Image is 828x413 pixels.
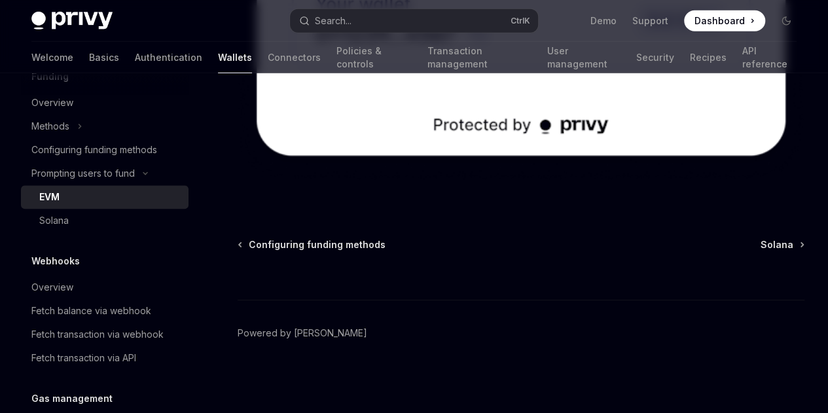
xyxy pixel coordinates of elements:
[427,42,531,73] a: Transaction management
[135,42,202,73] a: Authentication
[218,42,252,73] a: Wallets
[31,42,73,73] a: Welcome
[590,14,617,27] a: Demo
[511,16,530,26] span: Ctrl K
[21,346,189,370] a: Fetch transaction via API
[694,14,745,27] span: Dashboard
[31,253,80,269] h5: Webhooks
[547,42,621,73] a: User management
[39,213,69,228] div: Solana
[39,189,60,205] div: EVM
[31,327,164,342] div: Fetch transaction via webhook
[742,42,797,73] a: API reference
[632,14,668,27] a: Support
[238,327,367,340] a: Powered by [PERSON_NAME]
[31,118,69,134] div: Methods
[336,42,412,73] a: Policies & controls
[31,391,113,406] h5: Gas management
[21,209,189,232] a: Solana
[761,238,803,251] a: Solana
[239,238,386,251] a: Configuring funding methods
[315,13,351,29] div: Search...
[31,279,73,295] div: Overview
[689,42,726,73] a: Recipes
[89,42,119,73] a: Basics
[268,42,321,73] a: Connectors
[31,166,135,181] div: Prompting users to fund
[31,303,151,319] div: Fetch balance via webhook
[636,42,674,73] a: Security
[249,238,386,251] span: Configuring funding methods
[21,185,189,209] a: EVM
[21,91,189,115] a: Overview
[21,138,189,162] a: Configuring funding methods
[776,10,797,31] button: Toggle dark mode
[31,95,73,111] div: Overview
[21,276,189,299] a: Overview
[21,323,189,346] a: Fetch transaction via webhook
[31,350,136,366] div: Fetch transaction via API
[31,12,113,30] img: dark logo
[290,9,538,33] button: Search...CtrlK
[21,299,189,323] a: Fetch balance via webhook
[31,142,157,158] div: Configuring funding methods
[761,238,793,251] span: Solana
[684,10,765,31] a: Dashboard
